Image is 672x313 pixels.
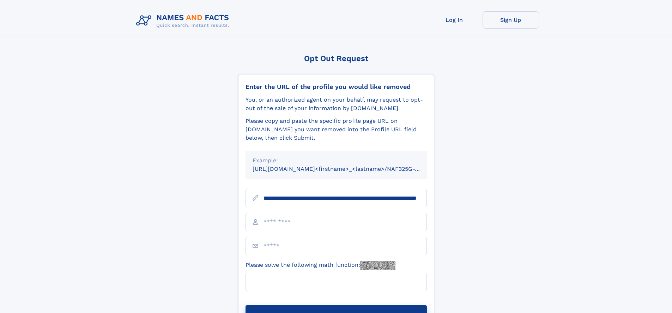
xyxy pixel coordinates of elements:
a: Log In [426,11,483,29]
div: Opt Out Request [238,54,434,63]
div: Enter the URL of the profile you would like removed [246,83,427,91]
div: You, or an authorized agent on your behalf, may request to opt-out of the sale of your informatio... [246,96,427,113]
div: Example: [253,156,420,165]
small: [URL][DOMAIN_NAME]<firstname>_<lastname>/NAF325G-xxxxxxxx [253,165,440,172]
div: Please copy and paste the specific profile page URL on [DOMAIN_NAME] you want removed into the Pr... [246,117,427,142]
img: Logo Names and Facts [133,11,235,30]
label: Please solve the following math function: [246,261,395,270]
a: Sign Up [483,11,539,29]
